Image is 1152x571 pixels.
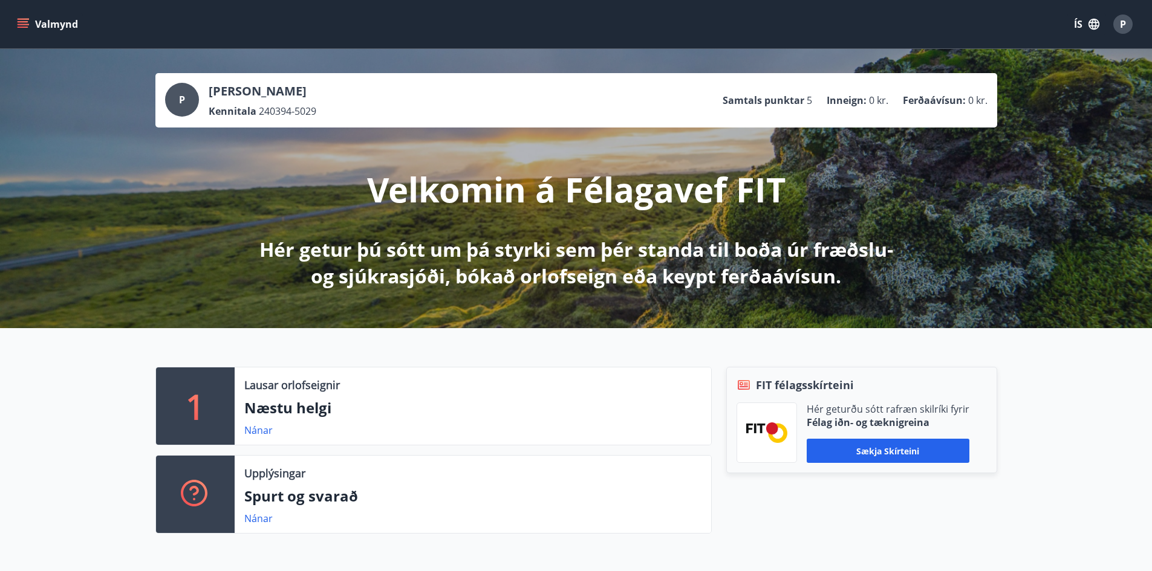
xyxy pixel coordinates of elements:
[244,465,305,481] p: Upplýsingar
[723,94,804,107] p: Samtals punktar
[756,377,854,393] span: FIT félagsskírteini
[259,105,316,118] span: 240394-5029
[807,94,812,107] span: 5
[807,416,969,429] p: Félag iðn- og tæknigreina
[1120,18,1126,31] span: P
[1067,13,1106,35] button: ÍS
[827,94,867,107] p: Inneign :
[807,402,969,416] p: Hér geturðu sótt rafræn skilríki fyrir
[244,486,701,506] p: Spurt og svarað
[244,377,340,393] p: Lausar orlofseignir
[746,422,787,442] img: FPQVkF9lTnNbbaRSFyT17YYeljoOGk5m51IhT0bO.png
[367,166,786,212] p: Velkomin á Félagavef FIT
[244,424,273,437] a: Nánar
[244,512,273,525] a: Nánar
[903,94,966,107] p: Ferðaávísun :
[869,94,888,107] span: 0 kr.
[186,383,205,429] p: 1
[257,236,896,289] p: Hér getur þú sótt um þá styrki sem þér standa til boða úr fræðslu- og sjúkrasjóði, bókað orlofsei...
[244,398,701,418] p: Næstu helgi
[968,94,988,107] span: 0 kr.
[209,83,316,100] p: [PERSON_NAME]
[209,105,256,118] p: Kennitala
[807,439,969,463] button: Sækja skírteini
[15,13,83,35] button: menu
[179,93,185,106] span: P
[1108,10,1137,39] button: P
